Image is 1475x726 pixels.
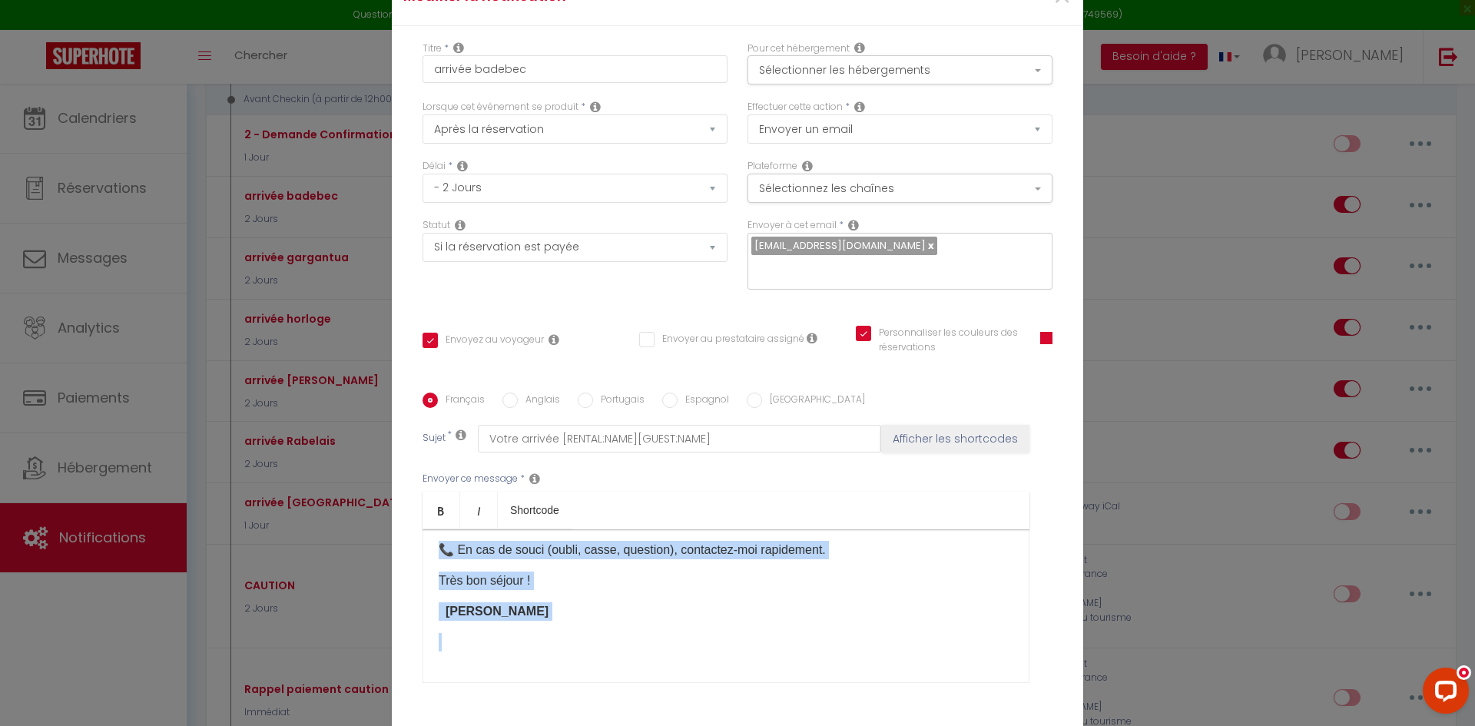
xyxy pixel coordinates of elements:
button: Sélectionnez les chaînes [747,174,1052,203]
button: Afficher les shortcodes [881,425,1029,453]
label: Effectuer cette action [747,100,843,114]
i: Message [529,472,540,485]
i: Booking status [455,219,466,231]
i: Action Type [854,101,865,113]
label: Plateforme [747,159,797,174]
label: [GEOGRAPHIC_DATA] [762,393,865,409]
label: Sujet [423,431,446,447]
i: Event Occur [590,101,601,113]
i: Title [453,41,464,54]
label: Titre [423,41,442,56]
i: Envoyer au prestataire si il est assigné [807,332,817,344]
i: This Rental [854,41,865,54]
label: Lorsque cet événement se produit [423,100,578,114]
iframe: LiveChat chat widget [1410,661,1475,726]
i: Action Channel [802,160,813,172]
label: Envoyer ce message [423,472,518,486]
label: Espagnol [678,393,729,409]
i: Envoyer au voyageur [549,333,559,346]
button: Sélectionner les hébergements [747,55,1052,85]
label: Portugais [593,393,645,409]
label: Délai [423,159,446,174]
i: Subject [456,429,466,441]
label: Anglais [518,393,560,409]
a: Italic [460,492,498,529]
label: Français [438,393,485,409]
strong: [PERSON_NAME] [446,605,549,618]
a: Bold [423,492,460,529]
label: Pour cet hébergement [747,41,850,56]
label: Envoyer à cet email [747,218,837,233]
span: [EMAIL_ADDRESS][DOMAIN_NAME] [754,238,926,253]
i: Action Time [457,160,468,172]
p: Très bon séjour ! [439,572,1013,590]
i: Recipient [848,219,859,231]
p: 📞 En cas de souci (oubli, casse, question), contactez-moi rapidement. [439,541,1013,559]
a: Shortcode [498,492,572,529]
label: Statut [423,218,450,233]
